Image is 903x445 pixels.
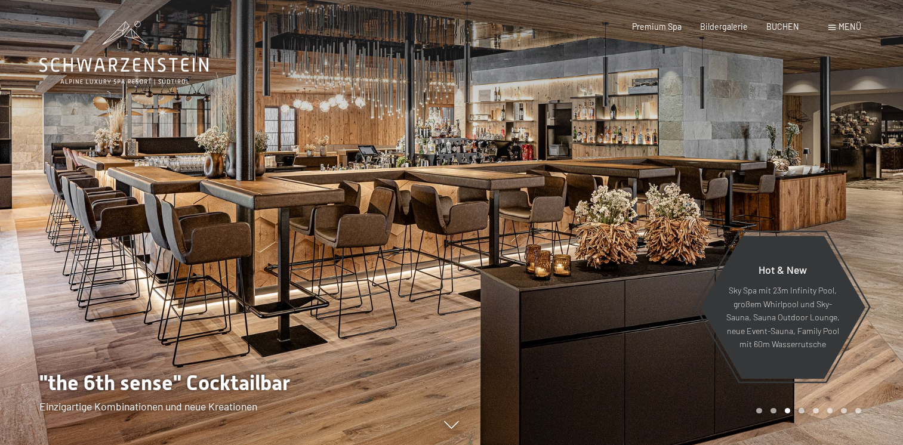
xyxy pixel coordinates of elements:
[766,21,799,32] a: BUCHEN
[839,21,861,32] span: Menü
[759,263,807,276] span: Hot & New
[726,284,840,351] p: Sky Spa mit 23m Infinity Pool, großem Whirlpool und Sky-Sauna, Sauna Outdoor Lounge, neue Event-S...
[752,408,861,414] div: Carousel Pagination
[785,408,791,414] div: Carousel Page 3 (Current Slide)
[841,408,847,414] div: Carousel Page 7
[799,408,805,414] div: Carousel Page 4
[771,408,776,414] div: Carousel Page 2
[827,408,833,414] div: Carousel Page 6
[632,21,682,32] a: Premium Spa
[855,408,861,414] div: Carousel Page 8
[813,408,819,414] div: Carousel Page 5
[756,408,762,414] div: Carousel Page 1
[700,21,748,32] a: Bildergalerie
[699,235,866,379] a: Hot & New Sky Spa mit 23m Infinity Pool, großem Whirlpool und Sky-Sauna, Sauna Outdoor Lounge, ne...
